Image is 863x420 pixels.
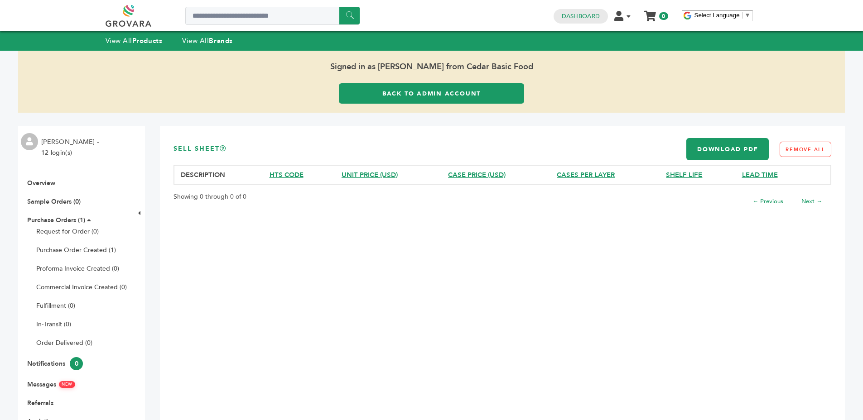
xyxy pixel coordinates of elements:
a: Referrals [27,399,53,407]
span: Select Language [694,12,740,19]
a: CASE PRICE (USD) [448,170,506,179]
span: Signed in as [PERSON_NAME] from Cedar Basic Food [18,51,845,83]
a: CASES PER LAYER [557,170,615,179]
h3: Sell Sheet [174,144,227,153]
span: 0 [659,12,668,20]
a: Back to Admin Account [339,83,524,104]
input: Search a product or brand... [185,7,360,25]
a: MessagesNEW [27,380,75,389]
a: Remove All [780,142,831,157]
th: DESCRIPTION [174,165,263,185]
a: Download PDF [686,138,769,160]
a: View AllProducts [106,36,163,45]
a: Overview [27,179,55,187]
a: In-Transit (0) [36,320,71,329]
a: Commercial Invoice Created (0) [36,283,127,291]
a: Dashboard [562,12,600,20]
a: Order Delivered (0) [36,339,92,347]
a: LEAD TIME [742,170,778,179]
strong: Brands [209,36,232,45]
a: HTS CODE [270,170,304,179]
span: ▼ [745,12,751,19]
a: Proforma Invoice Created (0) [36,264,119,273]
strong: Products [132,36,162,45]
a: Sample Orders (0) [27,197,81,206]
a: Purchase Order Created (1) [36,246,116,254]
a: SHELF LIFE [666,170,702,179]
a: View AllBrands [182,36,233,45]
a: Notifications0 [27,359,83,368]
a: Request for Order (0) [36,227,99,236]
li: [PERSON_NAME] - 12 login(s) [41,137,101,158]
img: profile.png [21,133,38,150]
a: Select Language​ [694,12,751,19]
span: NEW [59,381,75,388]
a: My Cart [645,8,655,18]
span: 0 [70,357,83,370]
a: ← Previous [752,197,783,205]
a: Next → [801,197,822,205]
a: Fulfillment (0) [36,301,75,310]
a: UNIT PRICE (USD) [342,170,398,179]
a: Purchase Orders (1) [27,216,85,224]
p: Showing 0 through 0 of 0 [174,191,246,202]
